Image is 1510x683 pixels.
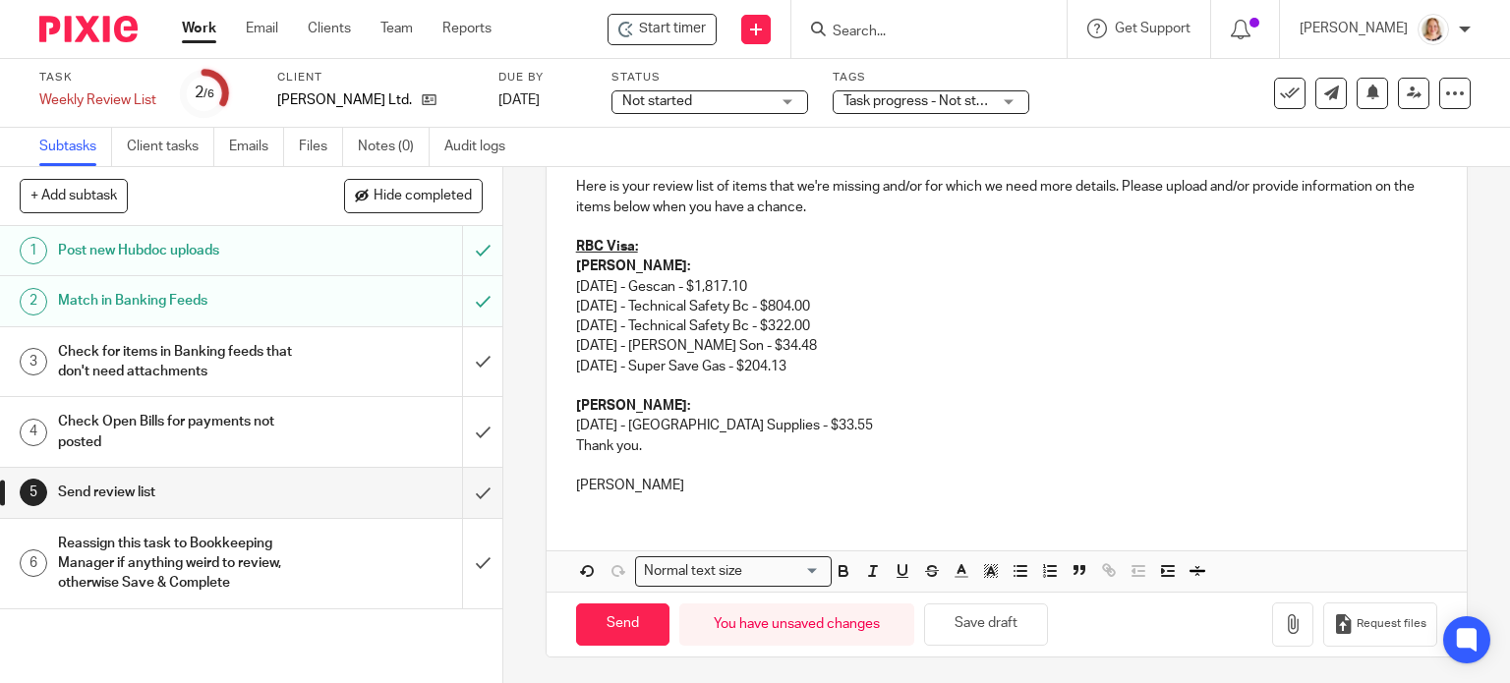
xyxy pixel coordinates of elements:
[308,19,351,38] a: Clients
[924,603,1048,646] button: Save draft
[576,416,1438,435] p: [DATE] - [GEOGRAPHIC_DATA] Supplies - $33.55
[229,128,284,166] a: Emails
[576,240,638,254] u: RBC Visa:
[299,128,343,166] a: Files
[576,259,690,273] strong: [PERSON_NAME]:
[576,256,1438,356] p: [DATE] - Gescan - $1,817.10 [DATE] - Technical Safety Bc - $804.00 [DATE] - Technical Safety Bc -...
[58,236,315,265] h1: Post new Hubdoc uploads
[576,476,1438,495] p: [PERSON_NAME]
[344,179,483,212] button: Hide completed
[203,88,214,99] small: /6
[58,407,315,457] h1: Check Open Bills for payments not posted
[20,288,47,315] div: 2
[39,90,156,110] div: Weekly Review List
[20,479,47,506] div: 5
[843,94,1030,108] span: Task progress - Not started + 1
[498,93,540,107] span: [DATE]
[831,24,1008,41] input: Search
[58,286,315,315] h1: Match in Banking Feeds
[608,14,717,45] div: TG Schulz Ltd. - Weekly Review List
[127,128,214,166] a: Client tasks
[679,603,914,646] div: You have unsaved changes
[498,70,587,85] label: Due by
[1418,14,1449,45] img: Screenshot%202025-09-16%20114050.png
[20,419,47,446] div: 4
[58,478,315,507] h1: Send review list
[444,128,520,166] a: Audit logs
[576,399,690,413] strong: [PERSON_NAME]:
[640,561,747,582] span: Normal text size
[576,603,669,646] input: Send
[622,94,692,108] span: Not started
[442,19,492,38] a: Reports
[20,179,128,212] button: + Add subtask
[39,16,138,42] img: Pixie
[39,128,112,166] a: Subtasks
[20,549,47,577] div: 6
[58,337,315,387] h1: Check for items in Banking feeds that don't need attachments
[277,70,474,85] label: Client
[576,357,1438,376] p: [DATE] - Super Save Gas - $204.13
[277,90,412,110] p: [PERSON_NAME] Ltd.
[1323,602,1437,647] button: Request files
[749,561,820,582] input: Search for option
[20,348,47,375] div: 3
[1115,22,1191,35] span: Get Support
[576,177,1438,217] p: Here is your review list of items that we're missing and/or for which we need more details. Pleas...
[182,19,216,38] a: Work
[635,556,832,587] div: Search for option
[380,19,413,38] a: Team
[246,19,278,38] a: Email
[358,128,430,166] a: Notes (0)
[639,19,706,39] span: Start timer
[1357,616,1426,632] span: Request files
[576,436,1438,456] p: Thank you.
[39,70,156,85] label: Task
[195,82,214,104] div: 2
[611,70,808,85] label: Status
[58,529,315,598] h1: Reassign this task to Bookkeeping Manager if anything weird to review, otherwise Save & Complete
[20,237,47,264] div: 1
[1300,19,1408,38] p: [PERSON_NAME]
[374,189,472,204] span: Hide completed
[833,70,1029,85] label: Tags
